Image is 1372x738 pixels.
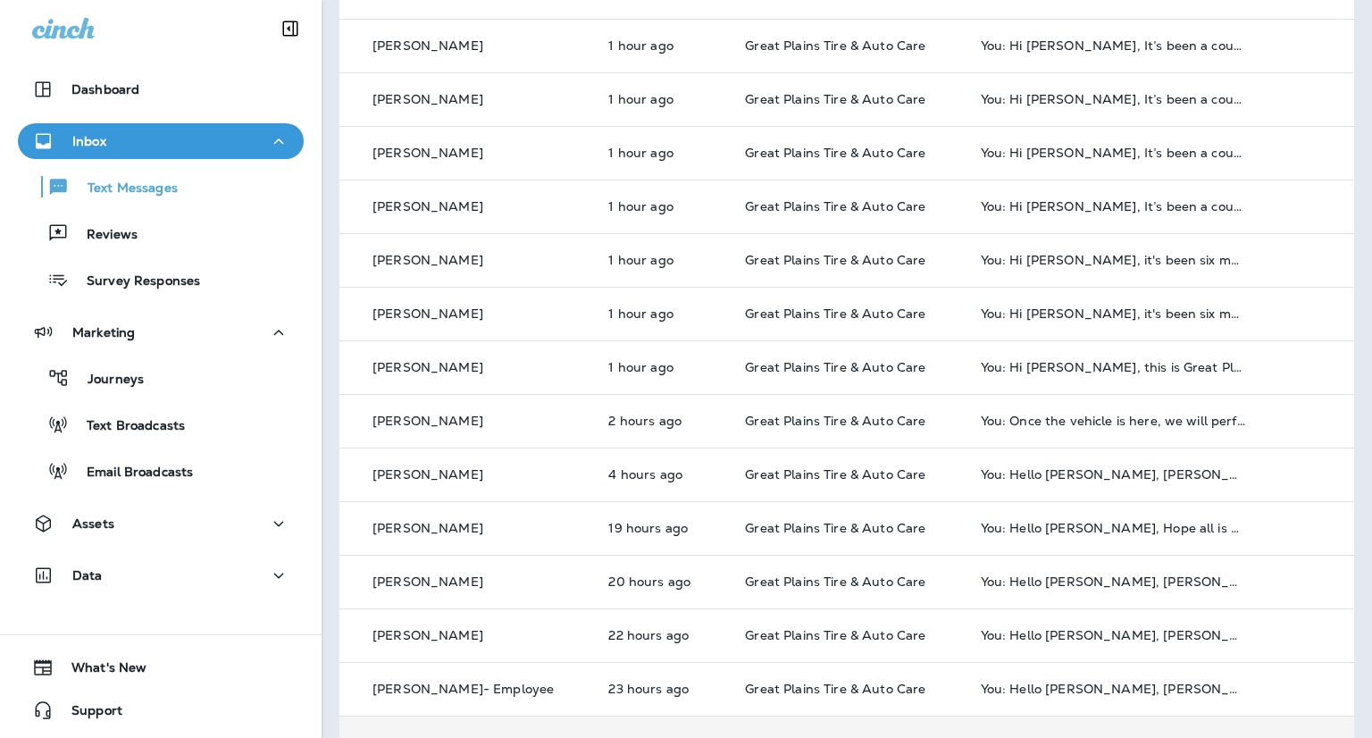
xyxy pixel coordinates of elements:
[18,506,304,541] button: Assets
[18,406,304,443] button: Text Broadcasts
[18,314,304,350] button: Marketing
[372,360,483,374] p: [PERSON_NAME]
[372,574,483,589] p: [PERSON_NAME]
[608,146,716,160] p: Oct 10, 2025 10:26 AM
[608,92,716,106] p: Oct 10, 2025 10:26 AM
[71,82,139,96] p: Dashboard
[981,92,1246,106] div: You: Hi Chad, It’s been a couple of months since we serviced your 2017 Ford Fusion at Great Plain...
[608,253,716,267] p: Oct 10, 2025 10:22 AM
[608,467,716,482] p: Oct 10, 2025 08:03 AM
[372,414,483,428] p: [PERSON_NAME]
[608,306,716,321] p: Oct 10, 2025 10:22 AM
[981,574,1246,589] div: You: Hello Robert, Hope all is well! This is Justin from Great Plains Tire & Auto Care. I wanted ...
[981,414,1246,428] div: You: Once the vehicle is here, we will perform a no-cost visual inspection of the entire brake sy...
[745,91,925,107] span: Great Plains Tire & Auto Care
[18,261,304,298] button: Survey Responses
[72,568,103,583] p: Data
[372,38,483,53] p: [PERSON_NAME]
[18,558,304,593] button: Data
[72,516,114,531] p: Assets
[70,372,144,389] p: Journeys
[69,273,200,290] p: Survey Responses
[981,628,1246,642] div: You: Hello Michael, Hope all is well! This is Justin from Great Plains Tire & Auto Care. I wanted...
[608,360,716,374] p: Oct 10, 2025 10:20 AM
[981,38,1246,53] div: You: Hi Judy, It’s been a couple of months since we serviced your 2025 carry out loose wheels at ...
[981,682,1246,696] div: You: Hello Robert, Hope all is well! This is Justin from Great Plains Tire & Auto Care. I wanted ...
[372,628,483,642] p: [PERSON_NAME]
[18,123,304,159] button: Inbox
[981,467,1246,482] div: You: Hello Richard, Hope all is well! This is Justin from Great Plains Tire & Auto Care. I wanted...
[18,168,304,205] button: Text Messages
[69,227,138,244] p: Reviews
[72,325,135,340] p: Marketing
[745,574,925,590] span: Great Plains Tire & Auto Care
[372,467,483,482] p: [PERSON_NAME]
[745,359,925,375] span: Great Plains Tire & Auto Care
[372,682,554,696] p: [PERSON_NAME]- Employee
[18,359,304,397] button: Journeys
[608,521,716,535] p: Oct 9, 2025 04:30 PM
[70,180,178,197] p: Text Messages
[372,521,483,535] p: [PERSON_NAME]
[745,466,925,482] span: Great Plains Tire & Auto Care
[981,306,1246,321] div: You: Hi Levi, it's been six months since we last serviced your 2012 Ram 2500 at Great Plains Tire...
[981,146,1246,160] div: You: Hi Terry, It’s been a couple of months since we serviced your 2025 Loose wheel Carry Out at ...
[265,11,315,46] button: Collapse Sidebar
[372,306,483,321] p: [PERSON_NAME]
[745,520,925,536] span: Great Plains Tire & Auto Care
[608,199,716,214] p: Oct 10, 2025 10:26 AM
[745,627,925,643] span: Great Plains Tire & Auto Care
[54,703,122,725] span: Support
[981,360,1246,374] div: You: Hi Murl, this is Great Plains Tire & Auto Care. Our records show your 2017 Subaru Forester i...
[608,414,716,428] p: Oct 10, 2025 10:05 AM
[745,145,925,161] span: Great Plains Tire & Auto Care
[608,628,716,642] p: Oct 9, 2025 01:30 PM
[745,306,925,322] span: Great Plains Tire & Auto Care
[18,692,304,728] button: Support
[745,38,925,54] span: Great Plains Tire & Auto Care
[18,71,304,107] button: Dashboard
[69,465,193,482] p: Email Broadcasts
[372,253,483,267] p: [PERSON_NAME]
[18,650,304,685] button: What's New
[745,198,925,214] span: Great Plains Tire & Auto Care
[18,214,304,252] button: Reviews
[981,521,1246,535] div: You: Hello Aimee, Hope all is well! This is Justin from Great Plains Tire & Auto Care. I wanted t...
[372,146,483,160] p: [PERSON_NAME]
[745,252,925,268] span: Great Plains Tire & Auto Care
[608,682,716,696] p: Oct 9, 2025 12:30 PM
[372,92,483,106] p: [PERSON_NAME]
[745,681,925,697] span: Great Plains Tire & Auto Care
[981,199,1246,214] div: You: Hi Alice, It’s been a couple of months since we serviced your 2012 Buick LaCrosse at Great P...
[981,253,1246,267] div: You: Hi Becka, it's been six months since we last serviced your 2011 Ford F-150 at Great Plains T...
[69,418,185,435] p: Text Broadcasts
[54,660,146,682] span: What's New
[72,134,106,148] p: Inbox
[608,574,716,589] p: Oct 9, 2025 03:30 PM
[745,413,925,429] span: Great Plains Tire & Auto Care
[608,38,716,53] p: Oct 10, 2025 10:26 AM
[18,452,304,490] button: Email Broadcasts
[372,199,483,214] p: [PERSON_NAME]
